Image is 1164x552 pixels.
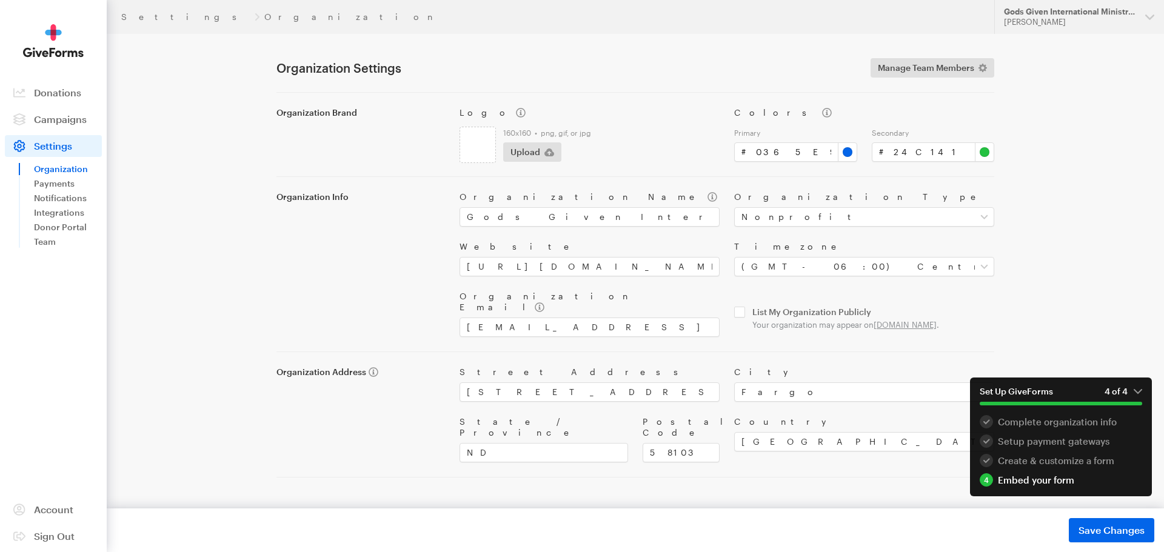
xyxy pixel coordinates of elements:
[121,12,250,22] a: Settings
[980,454,1142,467] div: Create & customize a form
[34,162,102,176] a: Organization
[460,191,720,202] label: Organization Name
[34,530,75,542] span: Sign Out
[1004,7,1136,17] div: Gods Given International Ministries
[980,473,993,487] div: 4
[980,415,1142,428] a: 1 Complete organization info
[980,415,993,428] div: 1
[980,434,1142,448] div: Setup payment gateways
[460,367,720,377] label: Street Address
[734,416,994,427] label: Country
[980,415,1142,428] div: Complete organization info
[460,241,720,252] label: Website
[872,128,995,138] label: Secondary
[980,454,993,467] div: 3
[980,434,993,448] div: 2
[503,128,720,138] label: 160x160 • png, gif, or jpg
[980,434,1142,448] a: 2 Setup payment gateways
[1105,386,1142,397] em: 4 of 4
[734,367,994,377] label: City
[980,473,1142,487] a: 4 Embed your form
[510,145,540,159] span: Upload
[1069,518,1154,542] button: Save Changes
[503,142,561,162] button: Upload
[874,320,937,330] a: [DOMAIN_NAME]
[34,191,102,205] a: Notifications
[970,377,1152,415] button: Set Up GiveForms4 of 4
[276,61,856,75] h1: Organization Settings
[460,416,628,438] label: State / Province
[5,82,102,104] a: Donations
[34,220,102,234] a: Donor Portal
[460,257,720,276] input: https://www.example.com
[643,416,720,438] label: Postal Code
[276,107,445,118] label: Organization Brand
[276,191,445,202] label: Organization Info
[460,291,720,313] label: Organization Email
[34,504,73,515] span: Account
[734,128,857,138] label: Primary
[34,205,102,220] a: Integrations
[460,107,720,118] label: Logo
[23,24,84,58] img: GiveForms
[34,234,102,249] a: Team
[276,367,445,377] label: Organization Address
[734,107,994,118] label: Colors
[34,113,87,125] span: Campaigns
[1004,17,1136,27] div: [PERSON_NAME]
[871,58,994,78] a: Manage Team Members
[980,473,1142,487] div: Embed your form
[5,135,102,157] a: Settings
[34,176,102,191] a: Payments
[734,241,994,252] label: Timezone
[980,454,1142,467] a: 3 Create & customize a form
[734,191,994,202] label: Organization Type
[1079,523,1145,537] span: Save Changes
[5,499,102,520] a: Account
[5,108,102,130] a: Campaigns
[878,61,974,75] span: Manage Team Members
[34,87,81,98] span: Donations
[5,525,102,547] a: Sign Out
[34,140,72,151] span: Settings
